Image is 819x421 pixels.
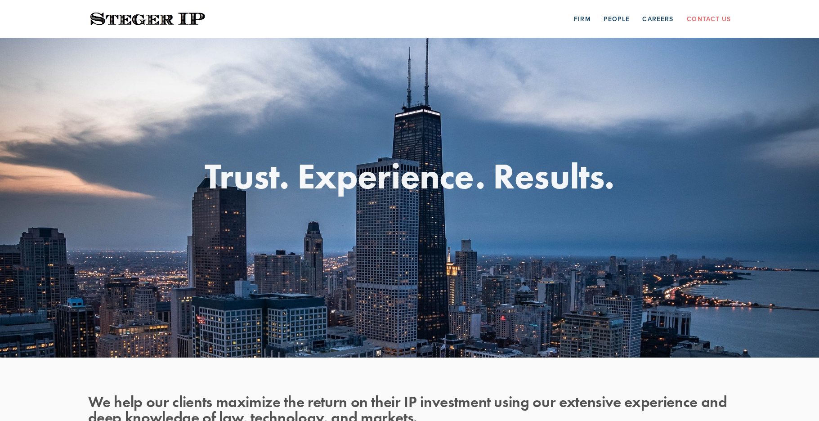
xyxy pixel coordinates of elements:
[88,10,207,28] img: Steger IP | Trust. Experience. Results.
[574,12,591,26] a: Firm
[88,158,731,194] h1: Trust. Experience. Results.
[687,12,731,26] a: Contact Us
[642,12,673,26] a: Careers
[604,12,630,26] a: People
